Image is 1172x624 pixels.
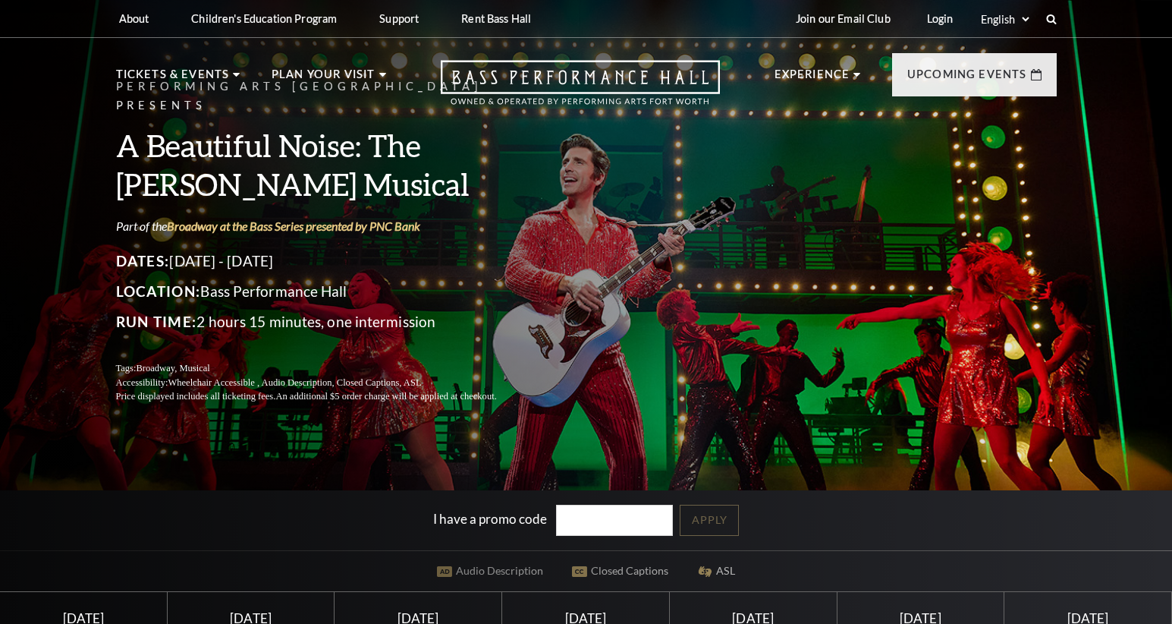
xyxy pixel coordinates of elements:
p: Tickets & Events [116,65,230,93]
p: Upcoming Events [907,65,1027,93]
p: Price displayed includes all ticketing fees. [116,389,533,404]
p: Children's Education Program [191,12,337,25]
p: Part of the [116,218,533,235]
p: Accessibility: [116,376,533,390]
p: Tags: [116,361,533,376]
p: Experience [775,65,850,93]
p: Bass Performance Hall [116,279,533,304]
p: Rent Bass Hall [461,12,531,25]
p: 2 hours 15 minutes, one intermission [116,310,533,334]
span: Wheelchair Accessible , Audio Description, Closed Captions, ASL [168,377,421,388]
p: Support [379,12,419,25]
span: Run Time: [116,313,197,330]
span: Location: [116,282,201,300]
label: I have a promo code [433,511,547,527]
p: [DATE] - [DATE] [116,249,533,273]
span: Dates: [116,252,170,269]
select: Select: [978,12,1032,27]
p: Plan Your Visit [272,65,375,93]
p: About [119,12,149,25]
a: Broadway at the Bass Series presented by PNC Bank [167,219,420,233]
h3: A Beautiful Noise: The [PERSON_NAME] Musical [116,126,533,203]
span: An additional $5 order charge will be applied at checkout. [275,391,496,402]
span: Broadway, Musical [136,363,209,373]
